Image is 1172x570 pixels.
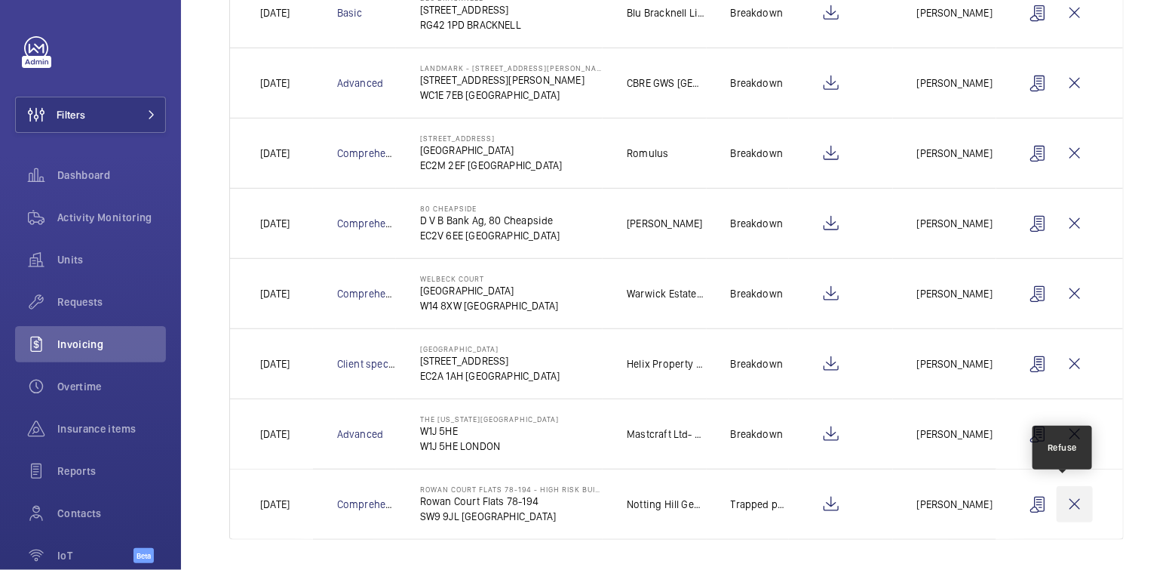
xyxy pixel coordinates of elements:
span: IoT [57,548,133,563]
p: EC2A 1AH [GEOGRAPHIC_DATA] [420,368,560,384]
p: RG42 1PD BRACKNELL [420,17,521,32]
p: [GEOGRAPHIC_DATA] [420,344,560,353]
p: Breakdown [731,5,784,20]
p: Rowan Court Flats 78-194 - High Risk Building [420,485,603,494]
p: Breakdown [731,286,784,301]
p: Notting Hill Genesis [627,497,706,512]
p: [DATE] [260,146,290,161]
p: [DATE] [260,286,290,301]
p: [PERSON_NAME] [917,75,993,91]
p: D V B Bank Ag, 80 Cheapside [420,213,560,228]
span: Reports [57,464,166,479]
a: Client specific [337,358,404,370]
span: Requests [57,294,166,310]
p: CBRE GWS [GEOGRAPHIC_DATA]- Landmark [STREET_ADDRESS][PERSON_NAME] [627,75,706,91]
p: EC2V 6EE [GEOGRAPHIC_DATA] [420,228,560,243]
p: [STREET_ADDRESS] [420,2,521,17]
p: [DATE] [260,427,290,442]
p: The [US_STATE][GEOGRAPHIC_DATA] [420,414,559,424]
p: Mastcraft Ltd- The [US_STATE][GEOGRAPHIC_DATA] [627,427,706,442]
a: Basic [337,7,363,19]
span: Activity Monitoring [57,210,166,225]
p: [PERSON_NAME] [917,286,993,301]
p: W1J 5HE LONDON [420,439,559,454]
span: Insurance items [57,421,166,436]
p: WC1E 7EB [GEOGRAPHIC_DATA] [420,88,603,103]
a: Comprehensive [337,217,411,230]
p: Welbeck Court [420,274,559,283]
p: Landmark - [STREET_ADDRESS][PERSON_NAME] [420,63,603,72]
p: [PERSON_NAME] [917,5,993,20]
span: Dashboard [57,168,166,183]
p: Helix Property - Alphabeta Building [627,356,706,371]
button: Filters [15,97,166,133]
a: Advanced [337,428,383,440]
span: Units [57,252,166,267]
p: Breakdown [731,146,784,161]
a: Comprehensive [337,147,411,159]
span: Contacts [57,506,166,521]
p: [DATE] [260,75,290,91]
span: Filters [57,107,85,122]
p: [STREET_ADDRESS] [420,134,563,143]
div: Refuse [1048,441,1077,454]
p: Trapped passenger [731,497,790,512]
p: Breakdown [731,75,784,91]
p: [PERSON_NAME] [917,356,993,371]
span: Overtime [57,379,166,394]
p: [GEOGRAPHIC_DATA] [420,143,563,158]
p: Romulus [627,146,668,161]
p: [PERSON_NAME] [917,427,993,442]
p: Blu Bracknell Limited [627,5,706,20]
p: [DATE] [260,216,290,231]
p: [DATE] [260,497,290,512]
a: Comprehensive [337,288,411,300]
p: [DATE] [260,5,290,20]
p: [PERSON_NAME] [627,216,702,231]
p: [DATE] [260,356,290,371]
p: W14 8XW [GEOGRAPHIC_DATA] [420,298,559,313]
p: Rowan Court Flats 78-194 [420,494,603,509]
p: Breakdown [731,216,784,231]
p: 80 Cheapside [420,204,560,213]
a: Comprehensive [337,498,411,510]
p: Breakdown [731,427,784,442]
p: [STREET_ADDRESS] [420,353,560,368]
span: Invoicing [57,337,166,352]
p: EC2M 2EF [GEOGRAPHIC_DATA] [420,158,563,173]
p: [GEOGRAPHIC_DATA] [420,283,559,298]
p: Warwick Estates- Welbeck Court [627,286,706,301]
span: Beta [133,548,154,563]
p: SW9 9JL [GEOGRAPHIC_DATA] [420,509,603,524]
p: Breakdown [731,356,784,371]
p: [PERSON_NAME] [917,497,993,512]
p: [PERSON_NAME] [917,146,993,161]
a: Advanced [337,77,383,89]
p: [STREET_ADDRESS][PERSON_NAME] [420,72,603,88]
p: W1J 5HE [420,424,559,439]
p: [PERSON_NAME] [917,216,993,231]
